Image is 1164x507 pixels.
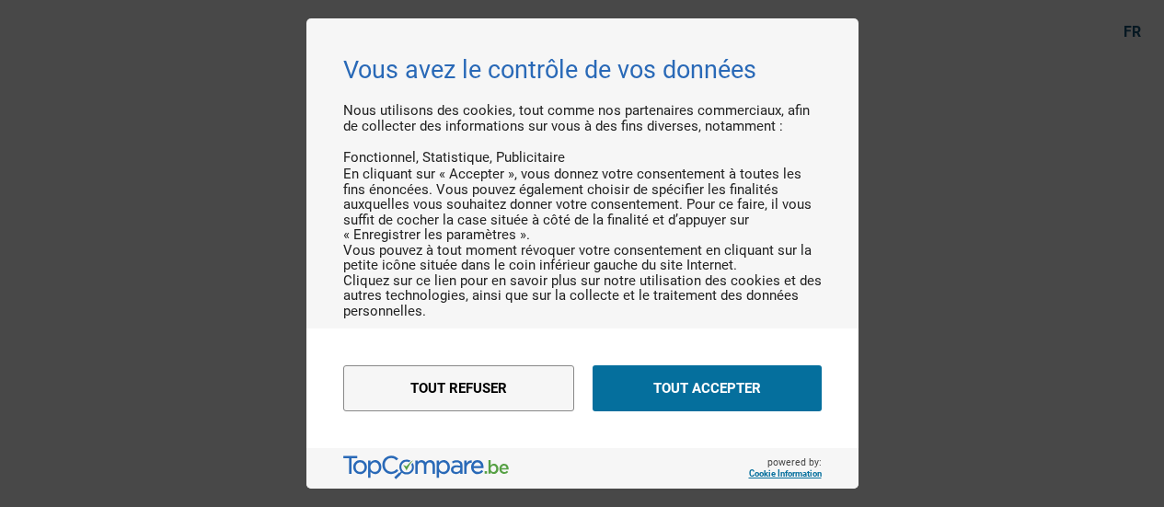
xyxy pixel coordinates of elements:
[343,55,822,85] h2: Vous avez le contrôle de vos données
[343,103,822,396] div: Nous utilisons des cookies, tout comme nos partenaires commerciaux, afin de collecter des informa...
[343,149,422,166] li: Fonctionnel
[422,149,496,166] li: Statistique
[343,365,574,411] button: Tout refuser
[343,455,509,479] img: logo
[306,328,859,448] div: menu
[749,456,822,478] span: powered by:
[749,468,822,478] a: Cookie Information
[496,149,565,166] li: Publicitaire
[593,365,822,411] button: Tout accepter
